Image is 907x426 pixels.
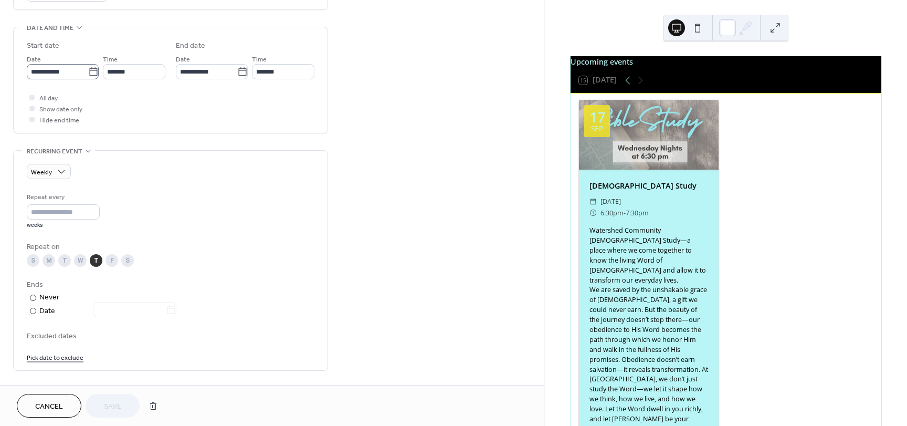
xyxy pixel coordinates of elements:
[27,192,98,203] div: Repeat every
[27,40,59,51] div: Start date
[27,331,314,342] span: Excluded dates
[589,207,597,219] div: ​
[58,254,71,267] div: T
[35,401,63,412] span: Cancel
[103,54,118,65] span: Time
[43,254,55,267] div: M
[27,54,41,65] span: Date
[106,254,118,267] div: F
[31,167,52,179] span: Weekly
[74,254,87,267] div: W
[17,394,81,418] button: Cancel
[600,207,624,219] span: 6:30pm
[27,254,39,267] div: S
[624,207,626,219] span: -
[27,352,83,363] span: Pick date to exclude
[589,110,605,124] div: 17
[27,23,73,34] span: Date and time
[27,242,312,253] div: Repeat on
[39,115,79,126] span: Hide end time
[27,383,68,394] span: Event image
[39,93,58,104] span: All day
[579,180,719,192] div: [DEMOGRAPHIC_DATA] Study
[591,126,603,133] div: Sep
[600,196,621,207] span: [DATE]
[39,104,82,115] span: Show date only
[27,222,100,229] div: weeks
[252,54,267,65] span: Time
[626,207,649,219] span: 7:30pm
[121,254,134,267] div: S
[589,196,597,207] div: ​
[176,54,190,65] span: Date
[27,146,82,157] span: Recurring event
[571,56,881,68] div: Upcoming events
[176,40,205,51] div: End date
[39,305,176,317] div: Date
[39,292,60,303] div: Never
[27,279,312,290] div: Ends
[90,254,102,267] div: T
